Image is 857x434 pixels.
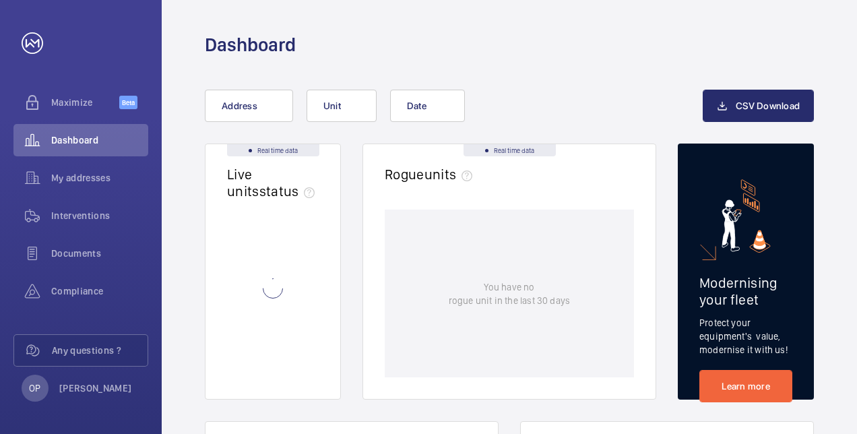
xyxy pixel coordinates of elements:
span: Beta [119,96,137,109]
button: Unit [307,90,377,122]
span: CSV Download [736,100,800,111]
span: Maximize [51,96,119,109]
span: Compliance [51,284,148,298]
a: Learn more [699,370,792,402]
button: Date [390,90,465,122]
span: Documents [51,247,148,260]
div: Real time data [464,144,556,156]
span: Date [407,100,426,111]
button: CSV Download [703,90,814,122]
p: Protect your equipment's value, modernise it with us! [699,316,792,356]
div: Real time data [227,144,319,156]
span: My addresses [51,171,148,185]
img: marketing-card.svg [722,179,771,253]
p: [PERSON_NAME] [59,381,132,395]
span: Any questions ? [52,344,148,357]
span: Unit [323,100,341,111]
h1: Dashboard [205,32,296,57]
p: OP [29,381,40,395]
h2: Modernising your fleet [699,274,792,308]
span: Interventions [51,209,148,222]
span: units [424,166,478,183]
h2: Live units [227,166,320,199]
p: You have no rogue unit in the last 30 days [449,280,570,307]
span: Dashboard [51,133,148,147]
button: Address [205,90,293,122]
span: status [259,183,321,199]
span: Address [222,100,257,111]
h2: Rogue [385,166,478,183]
